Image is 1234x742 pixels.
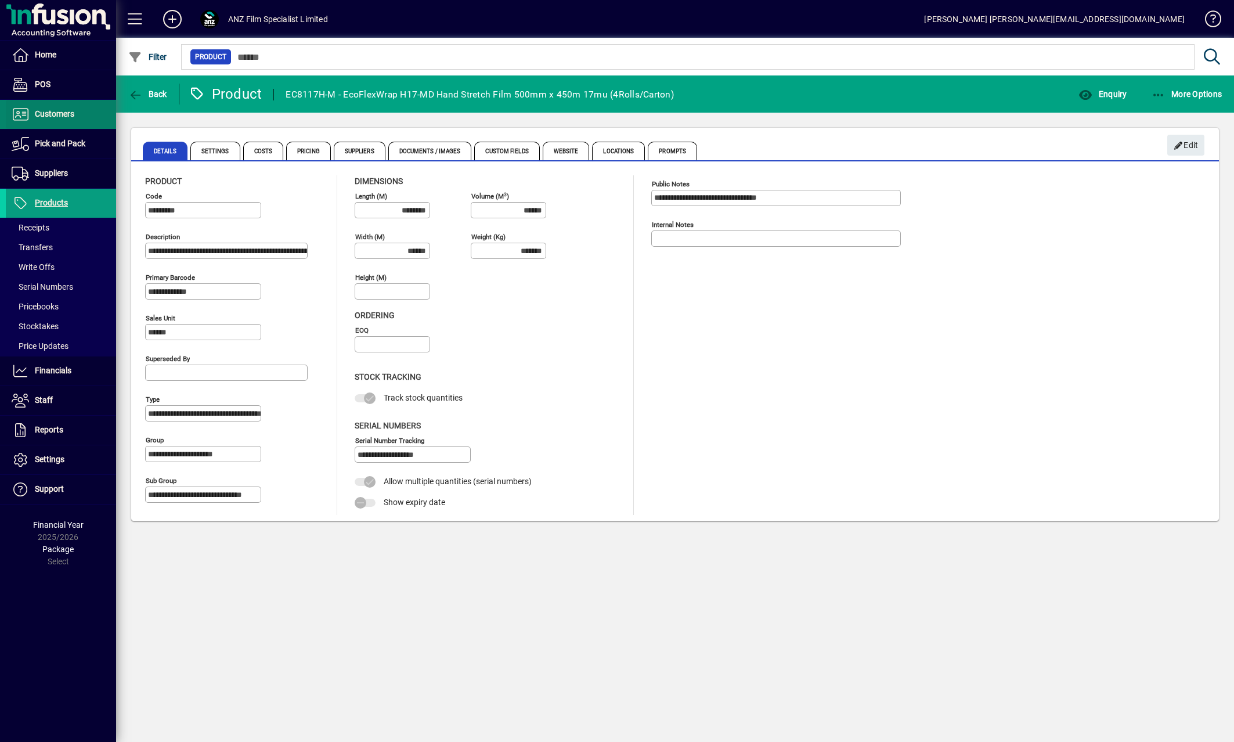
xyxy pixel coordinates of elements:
[42,545,74,554] span: Package
[471,233,506,241] mat-label: Weight (Kg)
[128,89,167,99] span: Back
[12,262,55,272] span: Write Offs
[35,366,71,375] span: Financials
[146,477,176,485] mat-label: Sub group
[6,41,116,70] a: Home
[286,142,331,160] span: Pricing
[243,142,284,160] span: Costs
[471,192,509,200] mat-label: Volume (m )
[35,198,68,207] span: Products
[1174,136,1199,155] span: Edit
[384,477,532,486] span: Allow multiple quantities (serial numbers)
[35,455,64,464] span: Settings
[6,257,116,277] a: Write Offs
[12,302,59,311] span: Pricebooks
[652,221,694,229] mat-label: Internal Notes
[146,192,162,200] mat-label: Code
[35,109,74,118] span: Customers
[6,218,116,237] a: Receipts
[1076,84,1130,105] button: Enquiry
[355,177,403,186] span: Dimensions
[388,142,472,160] span: Documents / Images
[648,142,697,160] span: Prompts
[355,326,369,334] mat-label: EOQ
[6,475,116,504] a: Support
[1149,84,1225,105] button: More Options
[6,386,116,415] a: Staff
[1152,89,1222,99] span: More Options
[12,223,49,232] span: Receipts
[146,314,175,322] mat-label: Sales unit
[6,336,116,356] a: Price Updates
[6,100,116,129] a: Customers
[355,436,424,444] mat-label: Serial Number tracking
[35,425,63,434] span: Reports
[12,322,59,331] span: Stocktakes
[12,341,68,351] span: Price Updates
[355,233,385,241] mat-label: Width (m)
[6,356,116,386] a: Financials
[384,393,463,402] span: Track stock quantities
[6,237,116,257] a: Transfers
[116,84,180,105] app-page-header-button: Back
[6,159,116,188] a: Suppliers
[35,80,50,89] span: POS
[35,395,53,405] span: Staff
[286,85,674,104] div: EC8117H-M - EcoFlexWrap H17-MD Hand Stretch Film 500mm x 450m 17mu (4Rolls/Carton)
[146,355,190,363] mat-label: Superseded by
[146,273,195,282] mat-label: Primary barcode
[6,416,116,445] a: Reports
[12,243,53,252] span: Transfers
[195,51,226,63] span: Product
[504,191,507,197] sup: 3
[6,70,116,99] a: POS
[228,10,328,28] div: ANZ Film Specialist Limited
[1167,135,1204,156] button: Edit
[924,10,1185,28] div: [PERSON_NAME] [PERSON_NAME][EMAIL_ADDRESS][DOMAIN_NAME]
[6,129,116,159] a: Pick and Pack
[6,445,116,474] a: Settings
[1078,89,1127,99] span: Enquiry
[12,282,73,291] span: Serial Numbers
[355,273,387,282] mat-label: Height (m)
[384,498,445,507] span: Show expiry date
[6,316,116,336] a: Stocktakes
[592,142,645,160] span: Locations
[125,46,170,67] button: Filter
[474,142,539,160] span: Custom Fields
[35,484,64,494] span: Support
[146,395,160,404] mat-label: Type
[6,277,116,297] a: Serial Numbers
[146,233,180,241] mat-label: Description
[35,139,85,148] span: Pick and Pack
[355,192,387,200] mat-label: Length (m)
[143,142,187,160] span: Details
[355,421,421,430] span: Serial Numbers
[190,142,240,160] span: Settings
[652,180,690,188] mat-label: Public Notes
[154,9,191,30] button: Add
[334,142,385,160] span: Suppliers
[355,311,395,320] span: Ordering
[355,372,421,381] span: Stock Tracking
[145,177,182,186] span: Product
[35,50,56,59] span: Home
[6,297,116,316] a: Pricebooks
[146,436,164,444] mat-label: Group
[33,520,84,530] span: Financial Year
[125,84,170,105] button: Back
[128,52,167,62] span: Filter
[543,142,590,160] span: Website
[189,85,262,103] div: Product
[35,168,68,178] span: Suppliers
[191,9,228,30] button: Profile
[1196,2,1219,40] a: Knowledge Base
